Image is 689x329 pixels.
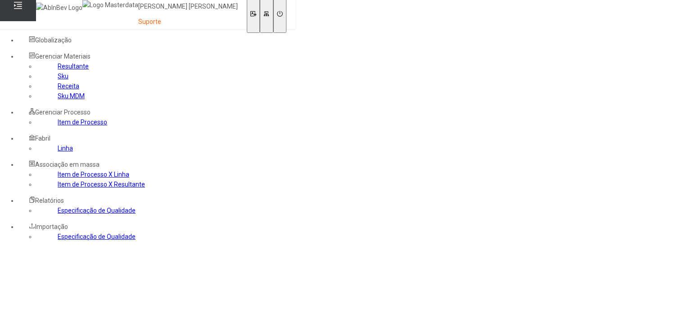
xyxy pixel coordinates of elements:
[58,82,79,90] a: Receita
[58,63,89,70] a: Resultante
[58,73,68,80] a: Sku
[35,109,91,116] span: Gerenciar Processo
[35,161,100,168] span: Associação em massa
[58,233,136,240] a: Especificação de Qualidade
[58,92,85,100] a: Sku MDM
[58,207,136,214] a: Especificação de Qualidade
[35,135,50,142] span: Fabril
[58,145,73,152] a: Linha
[35,53,91,60] span: Gerenciar Materiais
[35,197,64,204] span: Relatórios
[138,18,238,27] p: Suporte
[138,2,238,11] p: [PERSON_NAME] [PERSON_NAME]
[58,181,145,188] a: Item de Processo X Resultante
[36,3,82,13] img: AbInBev Logo
[35,223,68,230] span: Importação
[58,171,129,178] a: Item de Processo X Linha
[35,37,72,44] span: Globalização
[58,119,107,126] a: Item de Processo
